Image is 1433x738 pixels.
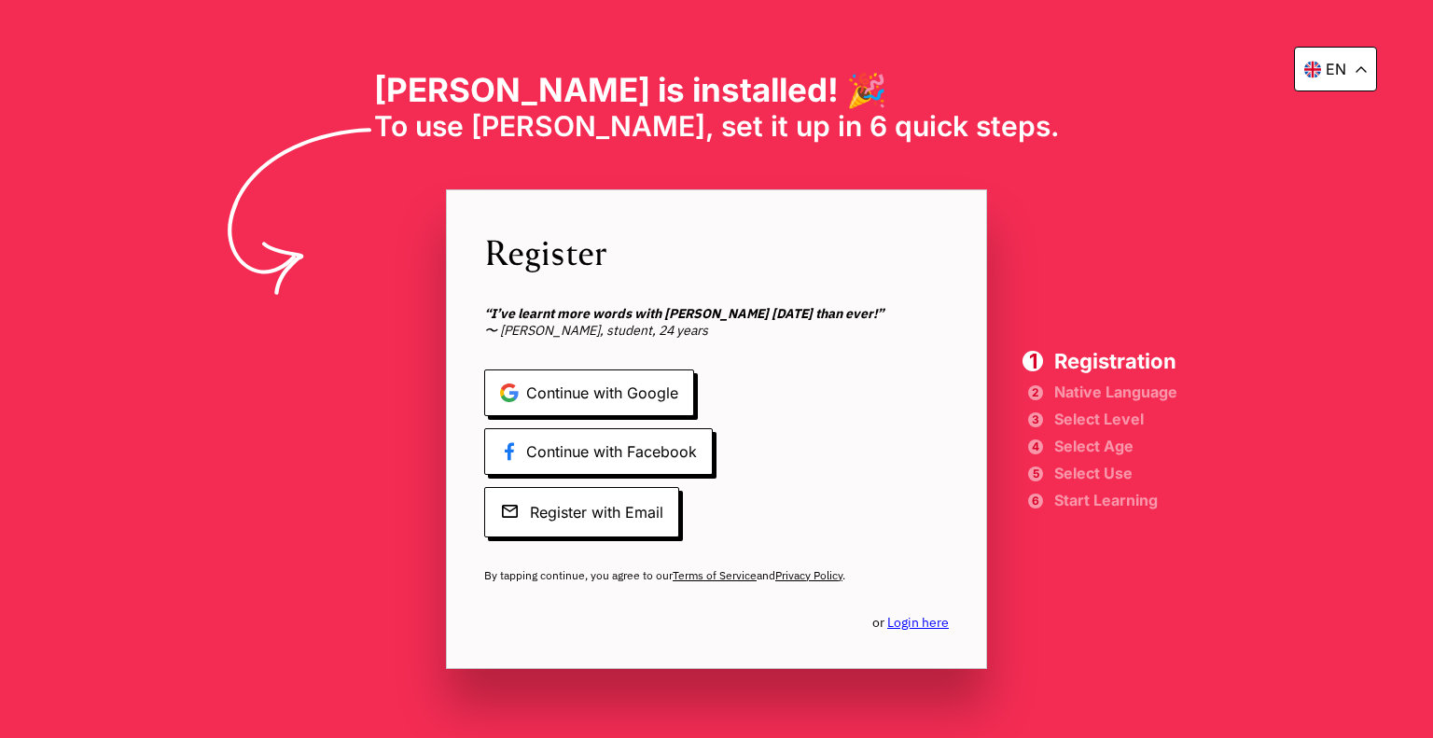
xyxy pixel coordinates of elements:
[1054,439,1177,453] span: Select Age
[484,305,949,339] span: 〜 [PERSON_NAME], student, 24 years
[484,568,949,583] span: By tapping continue, you agree to our and .
[775,568,842,582] a: Privacy Policy
[1054,412,1177,425] span: Select Level
[484,369,694,416] span: Continue with Google
[484,428,713,475] span: Continue with Facebook
[1054,351,1177,371] span: Registration
[484,305,883,322] b: “I’ve learnt more words with [PERSON_NAME] [DATE] than ever!”
[484,487,679,537] span: Register with Email
[872,614,949,631] span: or
[1326,60,1346,78] p: en
[887,614,949,631] a: Login here
[374,70,1060,109] h1: [PERSON_NAME] is installed! 🎉
[673,568,757,582] a: Terms of Service
[1054,466,1177,480] span: Select Use
[1054,385,1177,398] span: Native Language
[484,228,949,275] span: Register
[374,109,1060,143] span: To use [PERSON_NAME], set it up in 6 quick steps.
[1054,494,1177,507] span: Start Learning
